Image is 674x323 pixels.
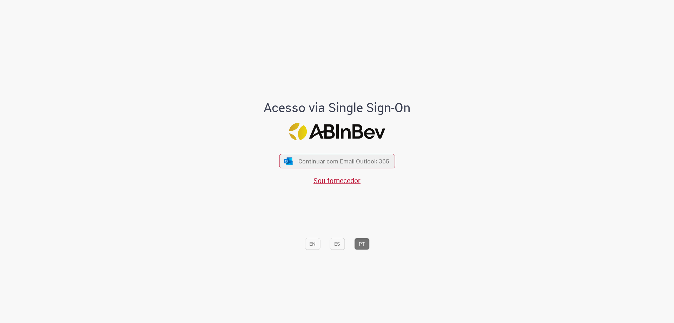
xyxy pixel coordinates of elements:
button: EN [305,238,320,250]
span: Continuar com Email Outlook 365 [298,157,389,165]
a: Sou fornecedor [313,176,361,185]
img: Logo ABInBev [289,123,385,140]
img: ícone Azure/Microsoft 360 [284,157,293,165]
button: ES [330,238,345,250]
button: PT [354,238,369,250]
button: ícone Azure/Microsoft 360 Continuar com Email Outlook 365 [279,154,395,168]
h1: Acesso via Single Sign-On [240,101,435,115]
